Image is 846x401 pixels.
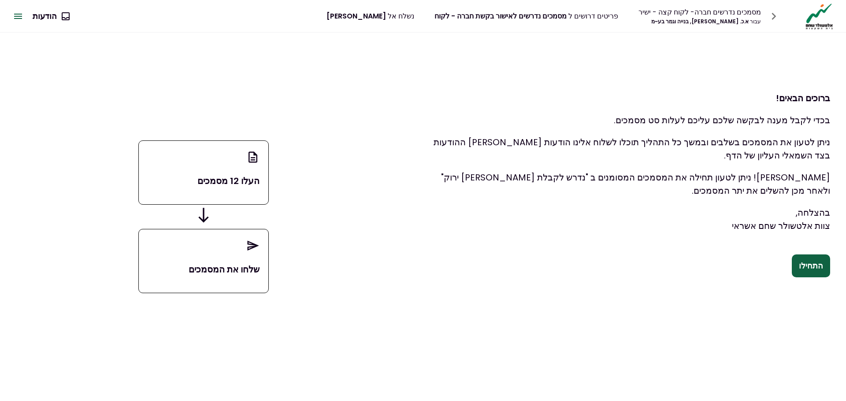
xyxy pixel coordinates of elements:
strong: ברוכים הבאים! [776,92,830,104]
p: ניתן לטעון את המסמכים בשלבים ובמשך כל התהליך תוכלו לשלוח אלינו הודעות [PERSON_NAME] ההודעות בצד ה... [423,136,830,162]
span: עבור [750,18,761,25]
button: התחילו [792,254,830,277]
p: העלו 12 מסמכים [148,174,260,188]
div: פריטים דרושים ל [434,11,618,22]
p: בהצלחה, צוות אלטשולר שחם אשראי [423,206,830,232]
div: א.כ. [PERSON_NAME], בנייה וגמר בע~מ [638,18,761,26]
span: מסמכים נדרשים לאישור בקשת חברה - לקוח [434,11,567,21]
div: נשלח אל [327,11,414,22]
img: Logo [803,3,835,30]
div: מסמכים נדרשים חברה- לקוח קצה - ישיר [638,7,761,18]
span: [PERSON_NAME] [327,11,386,21]
p: בכדי לקבל מענה לבקשה שלכם עליכם לעלות סט מסמכים. [423,114,830,127]
button: הודעות [26,5,76,28]
p: [PERSON_NAME]! ניתן לטעון תחילה את המסמכים המסומנים ב "נדרש לקבלת [PERSON_NAME] ירוק" ולאחר מכן ל... [423,171,830,197]
p: שלחו את המסמכים [148,263,260,276]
